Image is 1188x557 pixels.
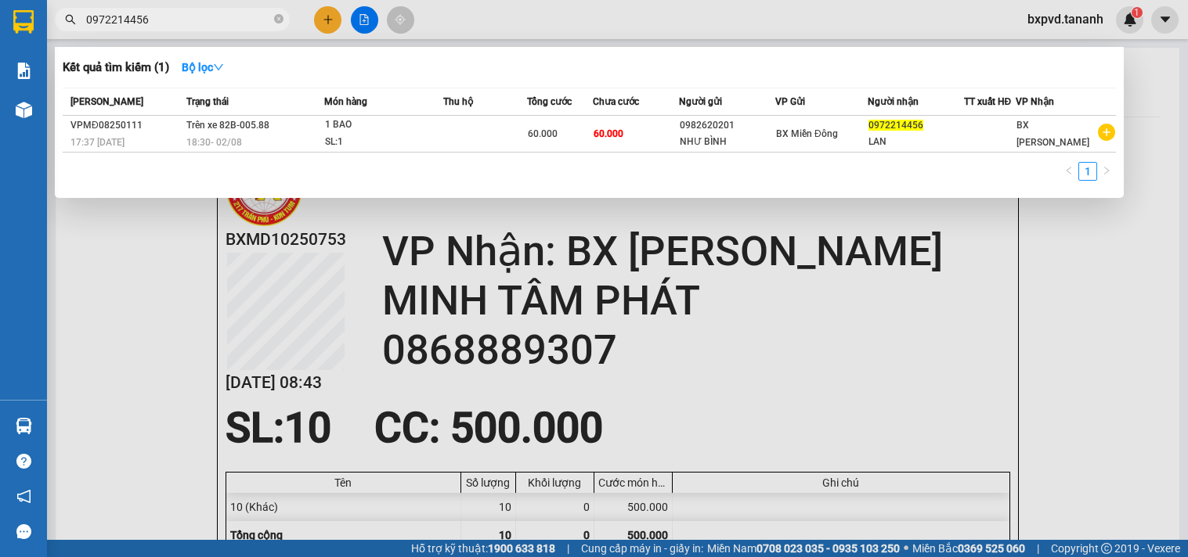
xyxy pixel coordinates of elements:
span: Món hàng [324,96,367,107]
span: message [16,524,31,539]
span: right [1102,166,1111,175]
span: Người gửi [679,96,722,107]
strong: Bộ lọc [182,61,224,74]
a: 1 [1079,163,1096,180]
span: VP Nhận [1016,96,1054,107]
h3: Kết quả tìm kiếm ( 1 ) [63,59,169,76]
span: question-circle [16,454,31,469]
div: 0982620201 [680,117,775,134]
span: Thu hộ [443,96,473,107]
div: 1 BAO [325,117,442,134]
span: 18:30 - 02/08 [186,137,242,148]
span: 60.000 [594,128,623,139]
span: 0972214456 [868,120,923,131]
button: right [1097,162,1116,181]
span: plus-circle [1098,124,1115,141]
span: Chưa cước [593,96,639,107]
span: VP Gửi [775,96,805,107]
img: warehouse-icon [16,102,32,118]
button: Bộ lọcdown [169,55,237,80]
img: warehouse-icon [16,418,32,434]
div: SL: 1 [325,134,442,151]
div: NHƯ BÌNH [680,134,775,150]
li: Previous Page [1060,162,1078,181]
span: TT xuất HĐ [964,96,1012,107]
span: 17:37 [DATE] [70,137,125,148]
span: down [213,62,224,73]
div: VPMĐ08250111 [70,117,182,134]
span: close-circle [274,14,283,23]
span: Trạng thái [186,96,229,107]
img: logo-vxr [13,10,34,34]
span: Trên xe 82B-005.88 [186,120,269,131]
div: LAN [868,134,963,150]
span: BX Miền Đông [776,128,838,139]
span: 60.000 [528,128,558,139]
span: Người nhận [868,96,919,107]
span: Tổng cước [527,96,572,107]
span: close-circle [274,13,283,27]
span: BX [PERSON_NAME] [1016,120,1089,148]
span: search [65,14,76,25]
li: 1 [1078,162,1097,181]
img: solution-icon [16,63,32,79]
button: left [1060,162,1078,181]
span: notification [16,489,31,504]
li: Next Page [1097,162,1116,181]
input: Tìm tên, số ĐT hoặc mã đơn [86,11,271,28]
span: [PERSON_NAME] [70,96,143,107]
span: left [1064,166,1074,175]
